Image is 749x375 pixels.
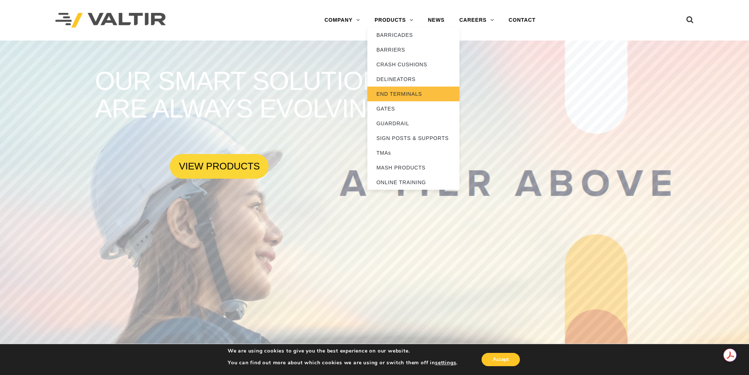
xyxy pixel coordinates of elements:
[367,146,459,160] a: TMAs
[317,13,367,28] a: COMPANY
[228,360,458,366] p: You can find out more about which cookies we are using or switch them off in .
[367,101,459,116] a: GATES
[170,154,269,179] a: VIEW PRODUCTS
[228,348,458,354] p: We are using cookies to give you the best experience on our website.
[367,28,459,42] a: BARRICADES
[367,175,459,190] a: ONLINE TRAINING
[420,13,452,28] a: NEWS
[367,13,421,28] a: PRODUCTS
[367,57,459,72] a: CRASH CUSHIONS
[55,13,166,28] img: Valtir
[452,13,501,28] a: CAREERS
[435,360,456,366] button: settings
[367,116,459,131] a: GUARDRAIL
[367,87,459,101] a: END TERMINALS
[367,72,459,87] a: DELINEATORS
[501,13,543,28] a: CONTACT
[95,67,428,123] rs-layer: OUR SMART SOLUTIONS ARE ALWAYS EVOLVING.
[367,160,459,175] a: MASH PRODUCTS
[367,42,459,57] a: BARRIERS
[482,353,520,366] button: Accept
[367,131,459,146] a: SIGN POSTS & SUPPORTS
